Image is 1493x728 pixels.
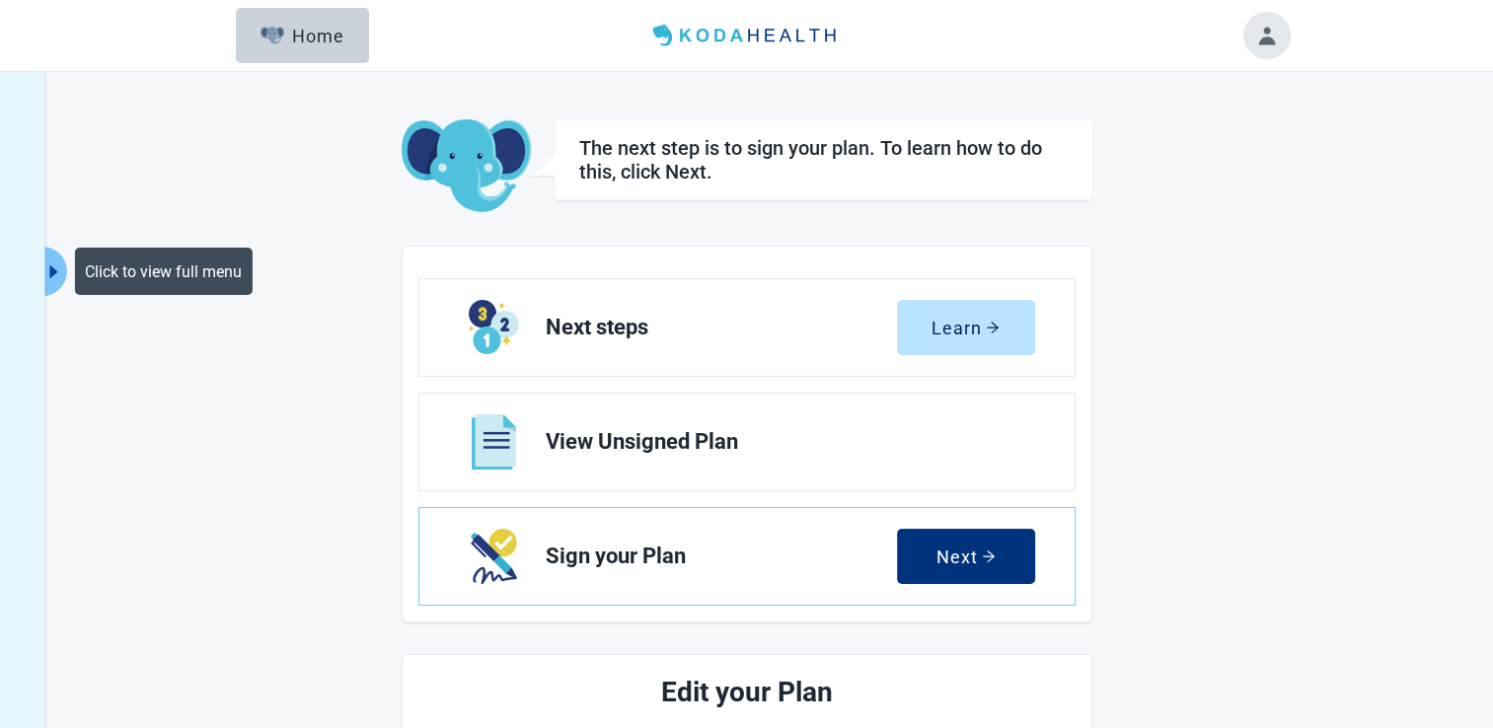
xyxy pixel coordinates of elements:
[897,300,1035,355] button: Learnarrow-right
[932,318,1000,337] div: Learn
[261,27,285,44] img: Elephant
[546,430,1019,454] span: View Unsigned Plan
[419,508,1075,605] a: Next Sign your Plan section
[75,248,253,295] div: Click to view full menu
[546,316,897,339] span: Next steps
[42,247,67,296] button: Expand menu
[261,26,345,45] div: Home
[44,262,63,281] span: caret-right
[236,8,369,63] button: ElephantHome
[936,546,996,566] div: Next
[982,549,996,563] span: arrow-right
[402,119,531,214] img: Koda Elephant
[492,671,1002,714] h2: Edit your Plan
[419,279,1075,376] a: Learn Next steps section
[1243,12,1291,59] button: Toggle account menu
[986,321,1000,334] span: arrow-right
[897,529,1035,584] button: Nextarrow-right
[644,20,848,51] img: Koda Health
[546,545,897,568] span: Sign your Plan
[419,394,1075,490] a: View View Unsigned Plan section
[579,136,1068,183] h1: The next step is to sign your plan. To learn how to do this, click Next.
